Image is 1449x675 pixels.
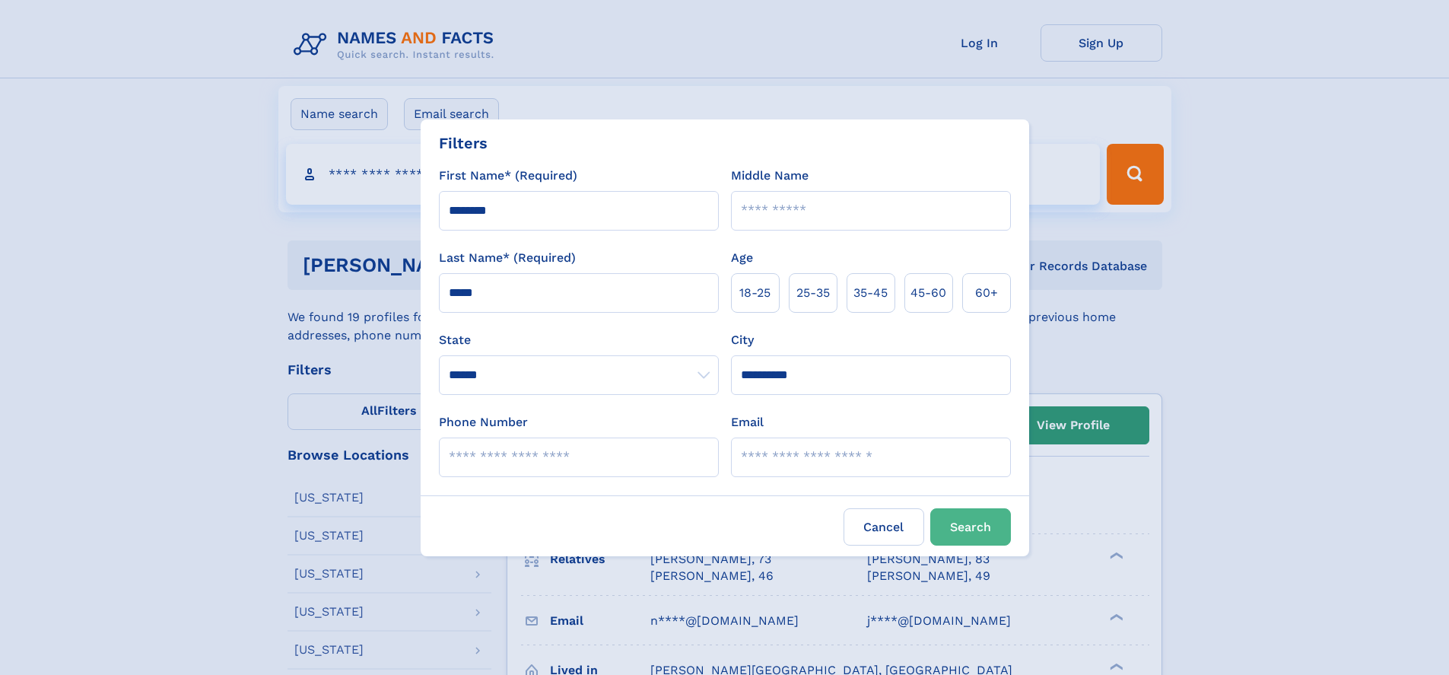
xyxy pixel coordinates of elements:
[731,167,809,185] label: Middle Name
[930,508,1011,546] button: Search
[844,508,924,546] label: Cancel
[731,413,764,431] label: Email
[439,249,576,267] label: Last Name* (Required)
[853,284,888,302] span: 35‑45
[439,413,528,431] label: Phone Number
[910,284,946,302] span: 45‑60
[439,132,488,154] div: Filters
[731,249,753,267] label: Age
[975,284,998,302] span: 60+
[796,284,830,302] span: 25‑35
[439,331,719,349] label: State
[739,284,771,302] span: 18‑25
[439,167,577,185] label: First Name* (Required)
[731,331,754,349] label: City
